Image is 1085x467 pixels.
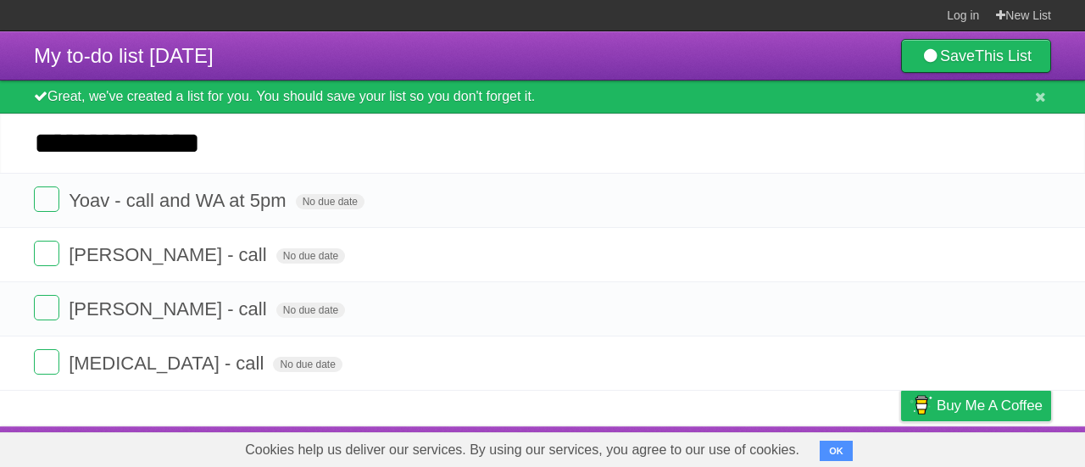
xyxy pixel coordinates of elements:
[944,431,1051,463] a: Suggest a feature
[34,241,59,266] label: Done
[975,47,1032,64] b: This List
[69,298,271,320] span: [PERSON_NAME] - call
[910,391,932,420] img: Buy me a coffee
[34,44,214,67] span: My to-do list [DATE]
[228,433,816,467] span: Cookies help us deliver our services. By using our services, you agree to our use of cookies.
[732,431,800,463] a: Developers
[296,194,364,209] span: No due date
[820,441,853,461] button: OK
[34,186,59,212] label: Done
[937,391,1043,420] span: Buy me a coffee
[34,295,59,320] label: Done
[276,248,345,264] span: No due date
[276,303,345,318] span: No due date
[901,390,1051,421] a: Buy me a coffee
[273,357,342,372] span: No due date
[69,353,268,374] span: [MEDICAL_DATA] - call
[879,431,923,463] a: Privacy
[676,431,711,463] a: About
[821,431,859,463] a: Terms
[901,39,1051,73] a: SaveThis List
[34,349,59,375] label: Done
[69,244,271,265] span: [PERSON_NAME] - call
[69,190,290,211] span: Yoav - call and WA at 5pm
